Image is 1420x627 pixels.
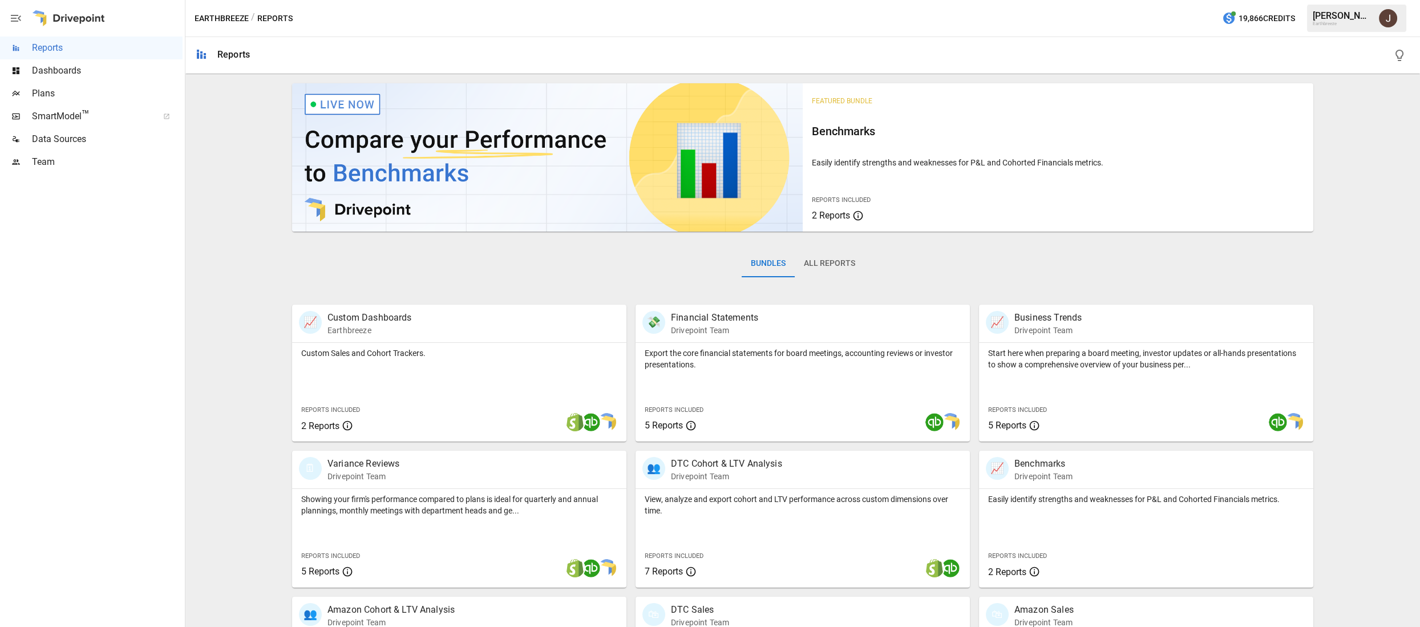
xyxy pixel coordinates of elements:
[1269,413,1287,431] img: quickbooks
[32,110,151,123] span: SmartModel
[645,566,683,577] span: 7 Reports
[988,406,1047,414] span: Reports Included
[301,493,617,516] p: Showing your firm's performance compared to plans is ideal for quarterly and annual plannings, mo...
[292,83,803,232] img: video thumbnail
[32,41,183,55] span: Reports
[82,108,90,122] span: ™
[988,567,1026,577] span: 2 Reports
[1239,11,1295,26] span: 19,866 Credits
[1014,325,1082,336] p: Drivepoint Team
[1014,457,1073,471] p: Benchmarks
[642,603,665,626] div: 🛍
[32,155,183,169] span: Team
[1285,413,1303,431] img: smart model
[795,250,864,277] button: All Reports
[645,347,961,370] p: Export the core financial statements for board meetings, accounting reviews or investor presentat...
[299,311,322,334] div: 📈
[32,132,183,146] span: Data Sources
[327,311,412,325] p: Custom Dashboards
[1379,9,1397,27] img: Jon Wedel
[32,87,183,100] span: Plans
[671,325,758,336] p: Drivepoint Team
[645,493,961,516] p: View, analyze and export cohort and LTV performance across custom dimensions over time.
[582,413,600,431] img: quickbooks
[642,311,665,334] div: 💸
[1313,21,1372,26] div: Earthbreeze
[299,457,322,480] div: 🗓
[925,559,944,577] img: shopify
[986,311,1009,334] div: 📈
[195,11,249,26] button: Earthbreeze
[812,122,1304,140] h6: Benchmarks
[645,552,703,560] span: Reports Included
[327,457,399,471] p: Variance Reviews
[299,603,322,626] div: 👥
[988,493,1304,505] p: Easily identify strengths and weaknesses for P&L and Cohorted Financials metrics.
[671,311,758,325] p: Financial Statements
[301,406,360,414] span: Reports Included
[1372,2,1404,34] button: Jon Wedel
[812,97,872,105] span: Featured Bundle
[217,49,250,60] div: Reports
[327,325,412,336] p: Earthbreeze
[671,457,782,471] p: DTC Cohort & LTV Analysis
[812,196,871,204] span: Reports Included
[1313,10,1372,21] div: [PERSON_NAME]
[1217,8,1300,29] button: 19,866Credits
[251,11,255,26] div: /
[988,347,1304,370] p: Start here when preparing a board meeting, investor updates or all-hands presentations to show a ...
[988,552,1047,560] span: Reports Included
[645,406,703,414] span: Reports Included
[1014,603,1074,617] p: Amazon Sales
[986,603,1009,626] div: 🛍
[582,559,600,577] img: quickbooks
[301,420,339,431] span: 2 Reports
[642,457,665,480] div: 👥
[598,413,616,431] img: smart model
[671,603,729,617] p: DTC Sales
[301,566,339,577] span: 5 Reports
[671,471,782,482] p: Drivepoint Team
[598,559,616,577] img: smart model
[645,420,683,431] span: 5 Reports
[301,552,360,560] span: Reports Included
[327,603,455,617] p: Amazon Cohort & LTV Analysis
[812,157,1304,168] p: Easily identify strengths and weaknesses for P&L and Cohorted Financials metrics.
[986,457,1009,480] div: 📈
[566,559,584,577] img: shopify
[925,413,944,431] img: quickbooks
[742,250,795,277] button: Bundles
[32,64,183,78] span: Dashboards
[812,210,850,221] span: 2 Reports
[941,413,960,431] img: smart model
[566,413,584,431] img: shopify
[988,420,1026,431] span: 5 Reports
[327,471,399,482] p: Drivepoint Team
[1014,471,1073,482] p: Drivepoint Team
[301,347,617,359] p: Custom Sales and Cohort Trackers.
[941,559,960,577] img: quickbooks
[1014,311,1082,325] p: Business Trends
